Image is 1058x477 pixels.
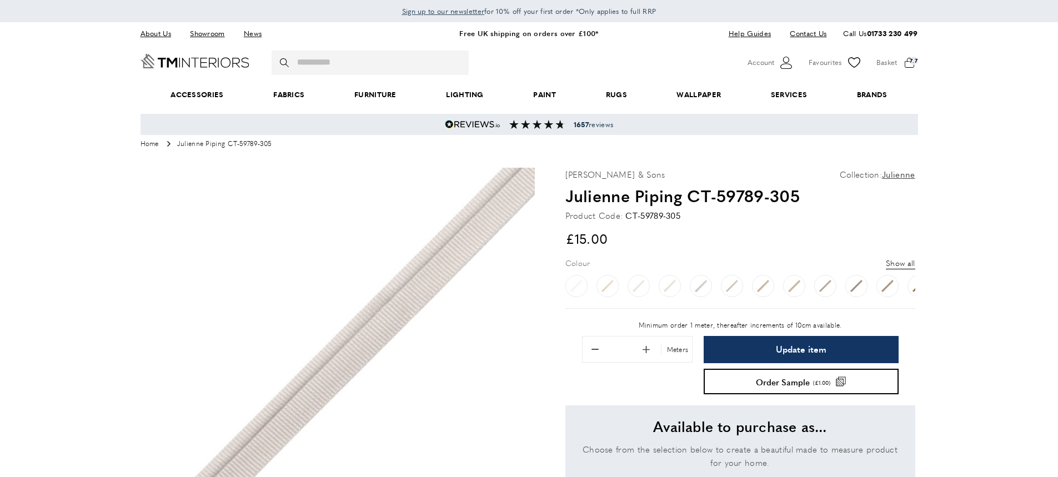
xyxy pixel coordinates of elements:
[459,28,598,38] a: Free UK shipping on orders over £100*
[886,257,915,269] button: Show all
[720,26,779,41] a: Help Guides
[565,184,915,207] h1: Julienne Piping CT-59789-305
[141,26,179,41] a: About Us
[867,28,918,38] a: 01733 230 499
[809,54,863,71] a: Favourites
[776,345,826,354] span: Update item
[146,78,248,112] span: Accessories
[565,168,665,181] p: [PERSON_NAME] & Sons
[690,275,712,297] a: Julienne Piping CT-59789-304
[569,278,584,294] img: Julienne Piping CT-59789-300
[574,120,613,129] span: reviews
[752,275,774,297] a: Julienne Piping CT-59789-307
[721,275,743,297] a: Julienne Piping CT-59789-306
[911,278,926,294] img: Julienne Piping CT-59789-312
[832,78,912,112] a: Brands
[652,78,746,112] a: Wallpaper
[329,78,421,112] a: Furniture
[182,26,233,41] a: Showroom
[756,378,810,386] span: Order Sample
[596,275,619,297] a: Julienne Piping CT-59789-301
[845,275,868,297] a: Julienne Piping CT-59789-310
[693,278,709,294] img: Julienne Piping CT-59789-304
[141,140,159,148] a: Home
[280,51,291,75] button: Search
[659,275,681,297] a: Julienne Piping CT-59789-303
[402,6,656,16] span: for 10% off your first order *Only applies to full RRP
[445,120,500,129] img: Reviews.io 5 stars
[576,443,904,469] p: Choose from the selection below to create a beautiful made to measure product for your home.
[662,278,678,294] img: Julienne Piping CT-59789-303
[813,380,830,385] span: (£1.00)
[843,28,917,39] p: Call Us
[422,78,509,112] a: Lighting
[248,78,329,112] a: Fabrics
[755,278,771,294] img: Julienne Piping CT-59789-307
[882,168,915,181] a: Julienne
[781,26,826,41] a: Contact Us
[402,6,485,17] a: Sign up to our newsletter
[724,278,740,294] img: Julienne Piping CT-59789-306
[509,120,565,129] img: Reviews section
[814,275,836,297] a: Julienne Piping CT-59789-309
[748,54,795,71] button: Customer Account
[625,209,680,222] div: CT-59789-305
[628,275,650,297] a: Julienne Piping CT-59789-302
[600,278,615,294] img: Julienne Piping CT-59789-301
[809,57,842,68] span: Favourites
[849,278,864,294] img: Julienne Piping CT-59789-310
[818,278,833,294] img: Julienne Piping CT-59789-309
[746,78,832,112] a: Services
[748,57,774,68] span: Account
[582,320,899,330] p: Minimum order 1 meter, thereafter increments of 10cm available.
[576,416,904,436] h2: Available to purchase as...
[141,54,249,68] a: Go to Home page
[704,336,898,363] button: Update item
[907,275,930,297] a: Julienne Piping CT-59789-312
[565,257,590,269] p: Colour
[661,344,691,355] div: Meters
[880,278,895,294] img: Julienne Piping CT-59789-311
[704,369,898,394] button: Order Sample (£1.00)
[783,275,805,297] a: Julienne Piping CT-59789-308
[177,140,271,148] span: Julienne Piping CT-59789-305
[635,338,658,361] button: Add 1 to quantity
[581,78,652,112] a: Rugs
[402,6,485,16] span: Sign up to our newsletter
[840,168,915,181] p: Collection:
[786,278,802,294] img: Julienne Piping CT-59789-308
[565,229,608,248] span: £15.00
[235,26,270,41] a: News
[876,275,899,297] a: Julienne Piping CT-59789-311
[509,78,581,112] a: Paint
[584,338,607,361] button: Remove 1 from quantity
[574,119,589,129] strong: 1657
[631,278,646,294] img: Julienne Piping CT-59789-302
[565,209,623,222] strong: Product Code
[565,275,588,297] a: Julienne Piping CT-59789-300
